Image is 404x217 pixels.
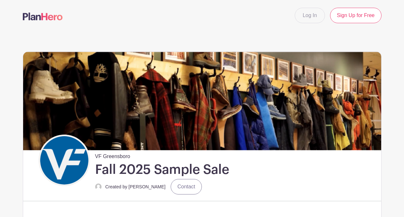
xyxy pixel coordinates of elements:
img: VF_Icon_FullColor_CMYK-small.png [40,136,88,184]
a: Log In [295,8,325,23]
h1: Fall 2025 Sample Sale [95,162,229,178]
img: Sample%20Sale.png [23,52,381,150]
a: Sign Up for Free [330,8,381,23]
img: logo-507f7623f17ff9eddc593b1ce0a138ce2505c220e1c5a4e2b4648c50719b7d32.svg [23,13,63,20]
a: Contact [171,179,202,194]
span: VF Greensboro [95,150,130,160]
img: default-ce2991bfa6775e67f084385cd625a349d9dcbb7a52a09fb2fda1e96e2d18dcdb.png [95,184,102,190]
small: Created by [PERSON_NAME] [105,184,166,189]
